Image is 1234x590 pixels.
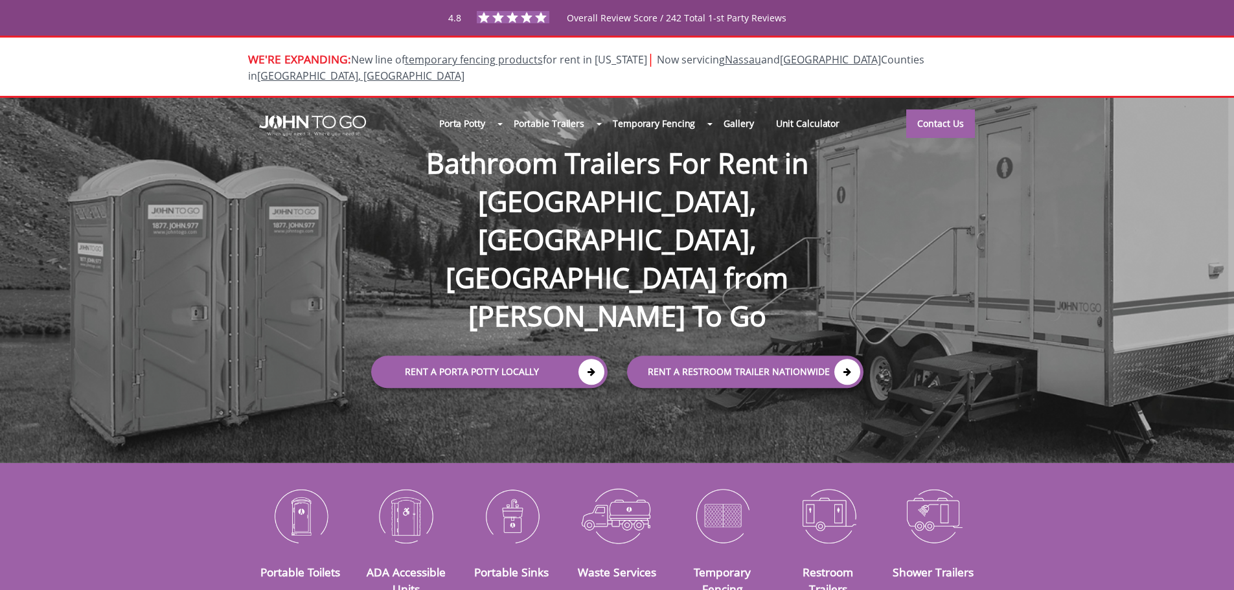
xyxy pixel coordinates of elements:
[503,109,595,137] a: Portable Trailers
[574,482,660,549] img: Waste-Services-icon_N.png
[578,564,656,580] a: Waste Services
[474,564,549,580] a: Portable Sinks
[358,102,876,335] h1: Bathroom Trailers For Rent in [GEOGRAPHIC_DATA], [GEOGRAPHIC_DATA], [GEOGRAPHIC_DATA] from [PERSO...
[363,482,449,549] img: ADA-Accessible-Units-icon_N.png
[405,52,543,67] a: temporary fencing products
[627,356,863,388] a: rent a RESTROOM TRAILER Nationwide
[248,51,351,67] span: WE'RE EXPANDING:
[765,109,851,137] a: Unit Calculator
[780,52,881,67] a: [GEOGRAPHIC_DATA]
[785,482,871,549] img: Restroom-Trailers-icon_N.png
[713,109,764,137] a: Gallery
[891,482,977,549] img: Shower-Trailers-icon_N.png
[248,52,924,83] span: Now servicing and Counties in
[257,69,464,83] a: [GEOGRAPHIC_DATA], [GEOGRAPHIC_DATA]
[725,52,761,67] a: Nassau
[371,356,608,388] a: Rent a Porta Potty Locally
[260,564,340,580] a: Portable Toilets
[602,109,706,137] a: Temporary Fencing
[258,482,344,549] img: Portable-Toilets-icon_N.png
[428,109,496,137] a: Porta Potty
[567,12,786,50] span: Overall Review Score / 242 Total 1-st Party Reviews
[248,52,924,83] span: New line of for rent in [US_STATE]
[647,50,654,67] span: |
[468,482,554,549] img: Portable-Sinks-icon_N.png
[906,109,975,138] a: Contact Us
[680,482,766,549] img: Temporary-Fencing-cion_N.png
[448,12,461,24] span: 4.8
[259,115,366,136] img: JOHN to go
[893,564,974,580] a: Shower Trailers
